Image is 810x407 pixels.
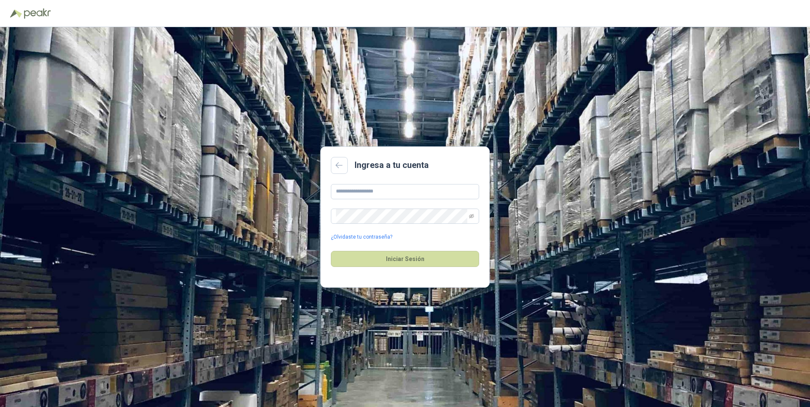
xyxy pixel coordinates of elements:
button: Iniciar Sesión [331,251,479,267]
span: eye-invisible [469,214,474,219]
h2: Ingresa a tu cuenta [355,159,429,172]
img: Logo [10,9,22,18]
a: ¿Olvidaste tu contraseña? [331,233,392,241]
img: Peakr [24,8,51,19]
